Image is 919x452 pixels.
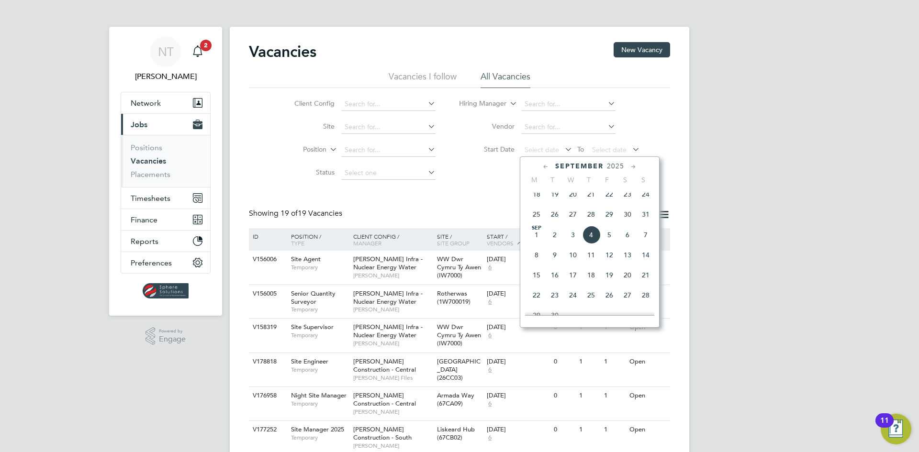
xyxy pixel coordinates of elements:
[600,226,618,244] span: 5
[291,366,348,374] span: Temporary
[341,98,436,111] input: Search for...
[487,239,514,247] span: Vendors
[291,306,348,313] span: Temporary
[561,176,580,184] span: W
[487,298,493,306] span: 6
[602,387,627,405] div: 1
[353,306,432,313] span: [PERSON_NAME]
[487,290,549,298] div: [DATE]
[121,114,210,135] button: Jobs
[527,246,546,264] span: 8
[600,205,618,223] span: 29
[546,266,564,284] span: 16
[487,434,493,442] span: 6
[291,331,348,339] span: Temporary
[143,283,189,298] img: spheresolutions-logo-retina.png
[546,306,564,324] span: 30
[551,421,576,439] div: 0
[131,237,158,246] span: Reports
[341,121,436,134] input: Search for...
[353,425,412,441] span: [PERSON_NAME] Construction - South
[582,246,600,264] span: 11
[121,252,210,273] button: Preferences
[634,176,652,184] span: S
[618,286,637,304] span: 27
[574,143,587,155] span: To
[131,258,172,267] span: Preferences
[600,266,618,284] span: 19
[437,289,471,306] span: Rotherwas (1W700019)
[564,246,582,264] span: 10
[250,228,284,244] div: ID
[159,327,186,335] span: Powered by
[437,323,481,347] span: WW Dwr Cymru Ty Awen (IW7000)
[353,272,432,279] span: [PERSON_NAME]
[437,391,474,408] span: Armada Way (67CA09)
[121,283,211,298] a: Go to home page
[353,357,416,374] span: [PERSON_NAME] Construction - Central
[637,205,655,223] span: 31
[159,335,186,343] span: Engage
[291,357,328,365] span: Site Engineer
[291,391,347,399] span: Night Site Manager
[250,285,284,303] div: V156005
[546,205,564,223] span: 26
[577,421,602,439] div: 1
[291,239,304,247] span: Type
[527,185,546,203] span: 18
[881,414,911,444] button: Open Resource Center, 11 new notifications
[158,45,174,58] span: NT
[291,425,344,433] span: Site Manager 2025
[250,387,284,405] div: V176958
[353,323,423,339] span: [PERSON_NAME] Infra - Nuclear Energy Water
[564,286,582,304] span: 24
[487,400,493,408] span: 6
[280,209,342,218] span: 19 Vacancies
[353,374,432,382] span: [PERSON_NAME] Files
[637,266,655,284] span: 21
[564,185,582,203] span: 20
[602,421,627,439] div: 1
[341,166,436,180] input: Select one
[602,353,627,371] div: 1
[121,209,210,230] button: Finance
[543,176,561,184] span: T
[351,228,435,251] div: Client Config /
[200,40,212,51] span: 2
[121,231,210,252] button: Reports
[121,36,211,82] a: NT[PERSON_NAME]
[131,156,166,165] a: Vacancies
[250,421,284,439] div: V177252
[577,353,602,371] div: 1
[484,228,551,252] div: Start /
[291,434,348,441] span: Temporary
[598,176,616,184] span: F
[582,266,600,284] span: 18
[481,71,530,88] li: All Vacancies
[341,143,436,157] input: Search for...
[564,266,582,284] span: 17
[121,92,210,113] button: Network
[435,228,485,251] div: Site /
[291,255,321,263] span: Site Agent
[546,286,564,304] span: 23
[353,289,423,306] span: [PERSON_NAME] Infra - Nuclear Energy Water
[131,170,170,179] a: Placements
[618,266,637,284] span: 20
[280,122,335,131] label: Site
[131,120,147,129] span: Jobs
[616,176,634,184] span: S
[280,168,335,176] label: Status
[527,226,546,231] span: Sep
[582,226,600,244] span: 4
[527,286,546,304] span: 22
[437,255,481,279] span: WW Dwr Cymru Ty Awen (IW7000)
[607,162,624,170] span: 2025
[618,185,637,203] span: 23
[527,306,546,324] span: 29
[353,442,432,450] span: [PERSON_NAME]
[521,121,616,134] input: Search for...
[637,286,655,304] span: 28
[291,400,348,408] span: Temporary
[521,98,616,111] input: Search for...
